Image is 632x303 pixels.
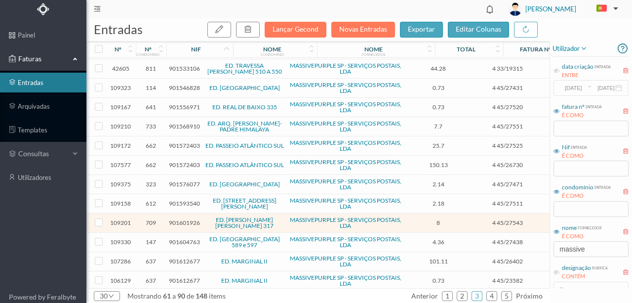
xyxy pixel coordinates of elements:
span: Correspondência [546,65,605,72]
span: 0.73 [407,277,470,284]
a: ED. REAL DE BAIXO 335 [212,103,277,111]
span: 4 45/23582 [475,277,541,284]
span: 2.14 [407,180,470,188]
span: 4 45/27438 [475,238,541,246]
div: nome [263,45,281,53]
span: exportar [408,25,435,33]
div: É COMO [562,232,602,241]
span: Faturas [16,54,70,64]
span: 733 [138,123,164,130]
span: 109167 [108,103,133,111]
a: ED. [STREET_ADDRESS][PERSON_NAME] [213,197,276,210]
span: 901612677 [169,258,200,265]
span: a [172,292,176,300]
span: 109201 [108,219,133,226]
span: Correspondência [546,238,605,246]
span: próximo [516,292,543,300]
a: MASSIVEPURPLE SP - SERVIÇOS POSTAIS, LDA [290,197,401,210]
button: exportar [400,22,443,38]
span: 107577 [108,161,133,169]
div: condomínio [136,52,160,56]
span: 901556971 [169,103,200,111]
span: 147 [138,238,164,246]
img: user_titan3.af2715ee.jpg [509,2,522,16]
div: designação [562,263,591,272]
span: 109172 [108,142,133,149]
span: 901572403 [169,161,200,169]
span: 8 [407,219,470,226]
a: ED. [GEOGRAPHIC_DATA] 589 e 597 [209,235,280,249]
a: MASSIVEPURPLE SP - SERVIÇOS POSTAIS, LDA [290,158,401,172]
span: 4 45/27511 [475,200,541,207]
span: 641 [138,103,164,111]
div: nº [115,45,121,53]
span: 109323 [108,84,133,91]
div: ENTRE [562,71,611,80]
span: 106129 [108,277,133,284]
span: 114 [138,84,164,91]
span: 109330 [108,238,133,246]
span: 109158 [108,200,133,207]
a: MASSIVEPURPLE SP - SERVIÇOS POSTAIS, LDA [290,120,401,133]
div: rubrica [591,263,608,271]
div: fornecedor [362,52,385,56]
div: nome [364,45,383,53]
span: 4 45/27431 [475,84,541,91]
button: Lançar Gecond [265,22,326,38]
span: 901612677 [169,277,200,284]
span: 0.73 [407,103,470,111]
span: Correspondência [546,277,605,284]
span: 901572403 [169,142,200,149]
a: ED. [PERSON_NAME] [PERSON_NAME] 317 [215,216,274,229]
span: Correspondência [546,219,605,226]
span: 637 [138,258,164,265]
span: 4 45/27543 [475,219,541,226]
span: 0.73 [407,84,470,91]
span: 4.36 [407,238,470,246]
a: ED. MARGINAL II [221,258,268,265]
i: icon: question-circle-o [618,41,628,56]
span: 90 [176,292,187,300]
span: consultas [18,149,68,159]
a: MASSIVEPURPLE SP - SERVIÇOS POSTAIS, LDA [290,274,401,287]
span: Correspondência [546,84,605,91]
span: 4 45/26730 [475,161,541,169]
a: ED. [GEOGRAPHIC_DATA] [209,84,280,91]
i: icon: down [108,293,114,299]
div: entrada [570,143,587,150]
a: MASSIVEPURPLE SP - SERVIÇOS POSTAIS, LDA [290,62,401,75]
button: Novas Entradas [331,22,395,38]
span: 901568910 [169,123,200,130]
span: 612 [138,200,164,207]
span: 109375 [108,180,133,188]
span: 637 [138,277,164,284]
div: fornecedor [577,223,602,231]
span: 901593540 [169,200,200,207]
div: nif [191,45,201,53]
span: items [209,292,226,300]
span: Correspondência [546,142,605,149]
div: É COMO [562,111,602,120]
a: MASSIVEPURPLE SP - SERVIÇOS POSTAIS, LDA [290,100,401,114]
i: icon: bell [483,3,496,16]
span: 323 [138,180,164,188]
a: ED. TRAVESSA [PERSON_NAME] 510 A 550 [207,62,282,75]
div: condomínio [261,52,284,56]
span: 109210 [108,123,133,130]
div: nome [562,223,577,232]
li: 5 [501,291,512,301]
button: PT [589,1,622,17]
span: mostrando [127,292,161,300]
span: Correspondência [546,258,605,265]
span: utilizador [553,43,588,54]
span: 42605 [108,65,133,72]
div: entrada [585,102,602,110]
span: 61 [161,292,172,300]
div: fatura nº [562,102,585,111]
span: 901533106 [169,65,200,72]
span: 811 [138,65,164,72]
span: anterior [411,292,438,300]
i: icon: menu-fold [94,5,101,12]
span: 901604763 [169,238,200,246]
span: 25.7 [407,142,470,149]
